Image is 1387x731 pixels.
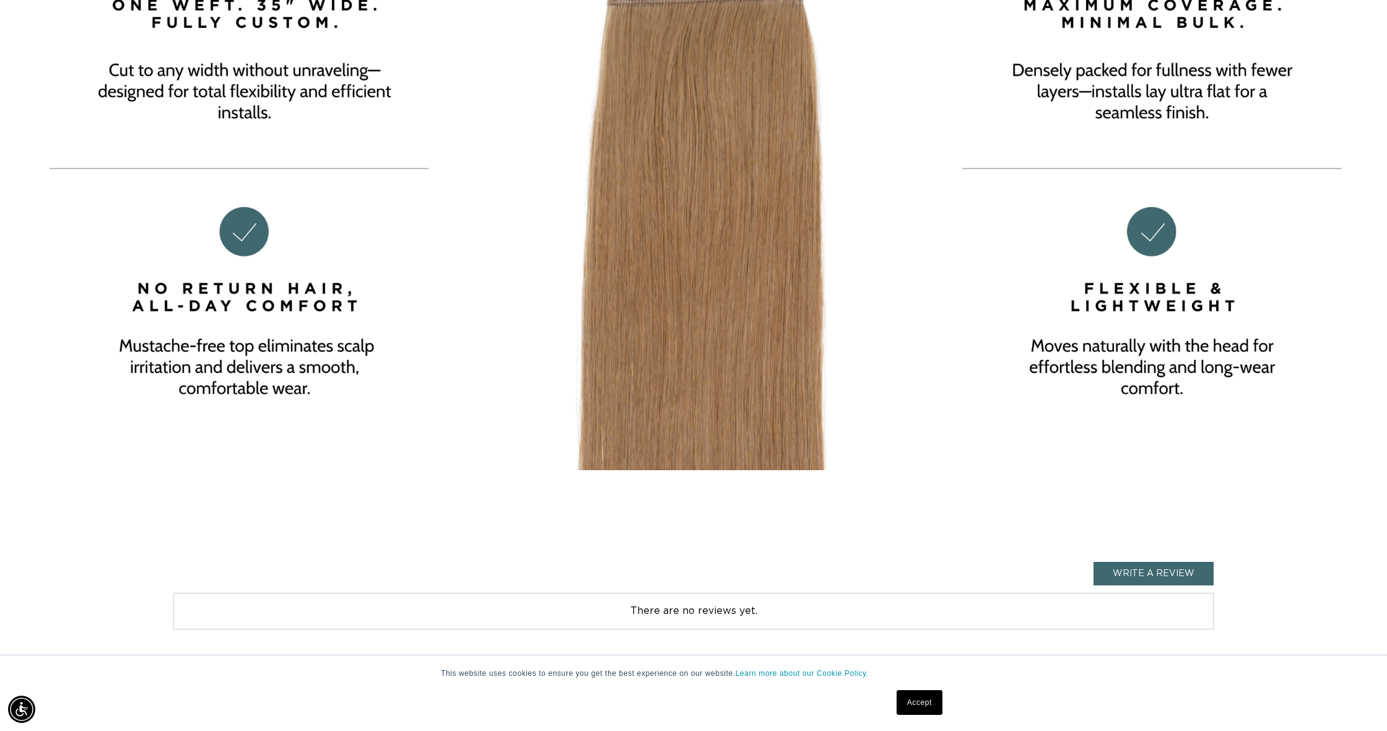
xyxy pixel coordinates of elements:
[736,669,869,678] a: Learn more about our Cookie Policy.
[897,690,942,715] a: Accept
[1325,672,1387,731] iframe: Chat Widget
[1094,562,1214,585] a: Write a Review
[441,668,946,679] p: This website uses cookies to ensure you get the best experience on our website.
[183,602,1204,620] p: There are no reviews yet.
[8,696,35,723] div: Accessibility Menu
